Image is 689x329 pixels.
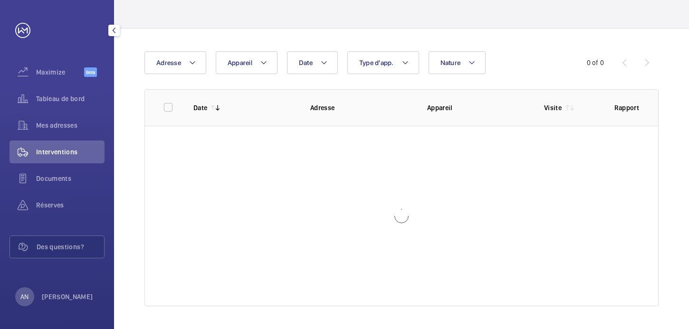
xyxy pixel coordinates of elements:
span: Mes adresses [36,121,105,130]
span: Beta [84,67,97,77]
p: Rapport [614,103,639,113]
span: Appareil [228,59,252,66]
button: Date [287,51,338,74]
p: [PERSON_NAME] [42,292,93,301]
span: Documents [36,174,105,183]
button: Nature [429,51,486,74]
p: AN [20,292,29,301]
span: Des questions? [37,242,104,252]
span: Interventions [36,147,105,157]
button: Appareil [216,51,278,74]
span: Tableau de bord [36,94,105,103]
p: Adresse [310,103,412,113]
p: Visite [544,103,562,113]
span: Maximize [36,67,84,77]
p: Appareil [427,103,529,113]
span: Date [299,59,313,66]
button: Adresse [144,51,206,74]
button: Type d'app. [347,51,419,74]
span: Réserves [36,200,105,210]
div: 0 of 0 [587,58,604,67]
span: Adresse [156,59,181,66]
span: Type d'app. [359,59,394,66]
span: Nature [440,59,461,66]
p: Date [193,103,207,113]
